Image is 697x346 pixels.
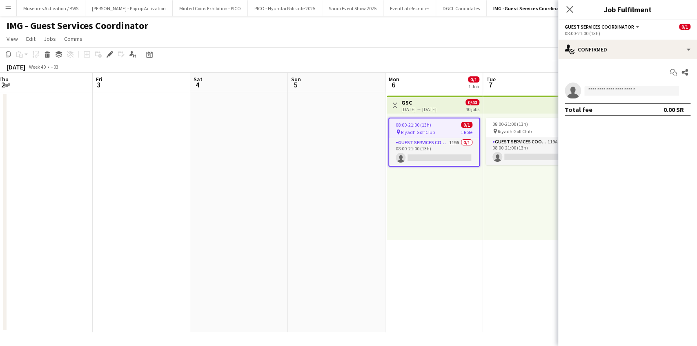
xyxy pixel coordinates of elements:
span: 4 [192,80,203,89]
button: PICO - Hyundai Palisade 2025 [248,0,322,16]
div: 40 jobs [465,105,479,112]
span: 08:00-21:00 (13h) [396,122,431,128]
button: [PERSON_NAME] - Pop up Activation [85,0,173,16]
div: [DATE] → [DATE] [401,106,436,112]
span: Comms [64,35,82,42]
span: Guest Services Coordinator [565,24,634,30]
span: 3 [95,80,102,89]
span: View [7,35,18,42]
span: Jobs [44,35,56,42]
button: IMG - Guest Services Coordinator [487,0,572,16]
span: Edit [26,35,36,42]
span: Sat [194,76,203,83]
a: View [3,33,21,44]
app-card-role: Guest Services Coordinator119A0/108:00-21:00 (13h) [389,138,479,166]
div: Confirmed [558,40,697,59]
a: Edit [23,33,39,44]
span: Riyadh Golf Club [401,129,435,135]
button: Saudi Event Show 2025 [322,0,383,16]
span: 6 [387,80,399,89]
button: Guest Services Coordinator [565,24,641,30]
span: 7 [485,80,496,89]
span: 0/1 [679,24,690,30]
div: 0.00 SR [664,105,684,114]
span: Riyadh Golf Club [498,128,532,134]
span: Week 40 [27,64,47,70]
span: 0/1 [461,122,472,128]
a: Jobs [40,33,59,44]
div: [DATE] [7,63,25,71]
span: 08:00-21:00 (13h) [492,121,528,127]
span: 0/1 [468,76,479,83]
app-job-card: 08:00-21:00 (13h)0/1 Riyadh Golf Club1 RoleGuest Services Coordinator119A0/108:00-21:00 (13h) [388,118,480,167]
button: EventLab Recruiter [383,0,436,16]
app-job-card: 08:00-21:00 (13h)0/1 Riyadh Golf Club1 RoleGuest Services Coordinator119A0/108:00-21:00 (13h) [486,118,577,165]
div: 08:00-21:00 (13h) [565,30,690,36]
a: Comms [61,33,86,44]
div: +03 [51,64,58,70]
h1: IMG - Guest Services Coordinator [7,20,148,32]
span: Fri [96,76,102,83]
button: Museums Activation / BWS [17,0,85,16]
button: Minted Coins Exhibition - PICO [173,0,248,16]
span: 0/40 [465,99,479,105]
div: Total fee [565,105,592,114]
span: 5 [290,80,301,89]
h3: Job Fulfilment [558,4,697,15]
span: Mon [389,76,399,83]
div: 1 Job [468,83,479,89]
span: Tue [486,76,496,83]
app-card-role: Guest Services Coordinator119A0/108:00-21:00 (13h) [486,137,577,165]
span: Sun [291,76,301,83]
h3: GSC [401,99,436,106]
button: DGCL Candidates [436,0,487,16]
span: 1 Role [461,129,472,135]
